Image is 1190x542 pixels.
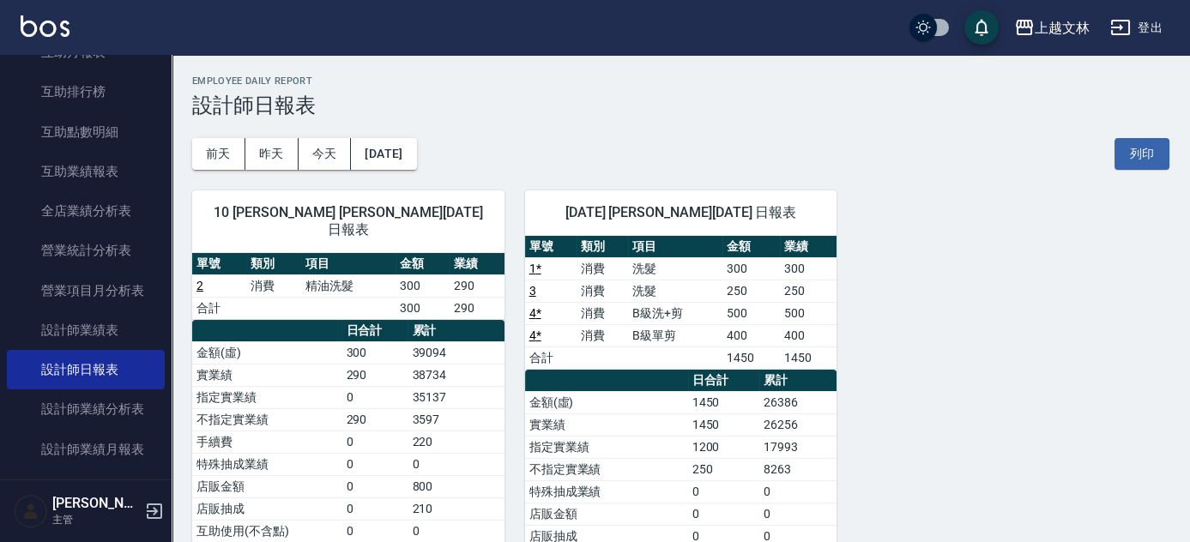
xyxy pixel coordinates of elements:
td: 300 [722,257,780,280]
td: 消費 [577,257,628,280]
td: 35137 [408,386,504,408]
td: 消費 [577,302,628,324]
td: 特殊抽成業績 [192,453,342,475]
td: 500 [780,302,837,324]
a: 營業統計分析表 [7,231,165,270]
th: 累計 [408,320,504,342]
td: 400 [722,324,780,346]
td: 250 [780,280,837,302]
button: 上越文林 [1007,10,1096,45]
th: 日合計 [342,320,408,342]
td: 0 [759,503,837,525]
button: 今天 [299,138,352,170]
td: 0 [759,480,837,503]
button: 登出 [1103,12,1169,44]
img: Logo [21,15,69,37]
td: 8263 [759,458,837,480]
td: 消費 [246,274,300,297]
a: 設計師業績分析表 [7,389,165,429]
span: [DATE] [PERSON_NAME][DATE] 日報表 [546,204,817,221]
a: 設計師排行榜 [7,469,165,509]
button: 昨天 [245,138,299,170]
a: 互助點數明細 [7,112,165,152]
th: 單號 [192,253,246,275]
th: 金額 [396,253,450,275]
td: 3597 [408,408,504,431]
a: 3 [529,284,536,298]
td: 300 [396,274,450,297]
td: 店販金額 [192,475,342,497]
p: 主管 [52,512,140,527]
td: 金額(虛) [192,341,342,364]
td: 特殊抽成業績 [525,480,688,503]
button: save [964,10,999,45]
td: 互助使用(不含點) [192,520,342,542]
td: 消費 [577,280,628,302]
td: 指定實業績 [525,436,688,458]
th: 累計 [759,370,837,392]
td: 店販金額 [525,503,688,525]
td: 0 [342,475,408,497]
h5: [PERSON_NAME] [52,495,140,512]
button: 前天 [192,138,245,170]
td: 1450 [780,346,837,369]
td: 精油洗髮 [301,274,396,297]
td: 不指定實業績 [192,408,342,431]
td: 實業績 [192,364,342,386]
td: 0 [342,453,408,475]
td: 實業績 [525,413,688,436]
td: 洗髮 [628,280,722,302]
td: 1450 [688,413,760,436]
td: 0 [408,453,504,475]
th: 金額 [722,236,780,258]
td: 38734 [408,364,504,386]
td: 洗髮 [628,257,722,280]
td: 17993 [759,436,837,458]
td: 290 [342,364,408,386]
div: 上越文林 [1035,17,1090,39]
td: 手續費 [192,431,342,453]
td: 1200 [688,436,760,458]
td: 290 [450,297,504,319]
a: 互助業績報表 [7,152,165,191]
td: 210 [408,497,504,520]
table: a dense table [525,236,837,370]
h2: Employee Daily Report [192,75,1169,87]
td: 0 [342,520,408,542]
td: 0 [688,503,760,525]
td: 合計 [525,346,577,369]
td: 指定實業績 [192,386,342,408]
a: 設計師日報表 [7,350,165,389]
td: 500 [722,302,780,324]
td: 39094 [408,341,504,364]
span: 10 [PERSON_NAME] [PERSON_NAME][DATE] 日報表 [213,204,484,238]
table: a dense table [192,253,504,320]
th: 項目 [301,253,396,275]
td: 合計 [192,297,246,319]
td: 400 [780,324,837,346]
td: 0 [408,520,504,542]
th: 日合計 [688,370,760,392]
td: 26386 [759,391,837,413]
th: 業績 [780,236,837,258]
td: B級單剪 [628,324,722,346]
td: 250 [722,280,780,302]
td: 290 [450,274,504,297]
a: 全店業績分析表 [7,191,165,231]
td: 1450 [722,346,780,369]
td: B級洗+剪 [628,302,722,324]
a: 互助排行榜 [7,72,165,111]
a: 設計師業績表 [7,310,165,350]
td: 26256 [759,413,837,436]
td: 1450 [688,391,760,413]
a: 營業項目月分析表 [7,271,165,310]
a: 2 [196,279,203,292]
td: 220 [408,431,504,453]
img: Person [14,494,48,528]
td: 300 [396,297,450,319]
td: 0 [688,480,760,503]
td: 300 [342,341,408,364]
td: 消費 [577,324,628,346]
th: 類別 [577,236,628,258]
th: 業績 [450,253,504,275]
